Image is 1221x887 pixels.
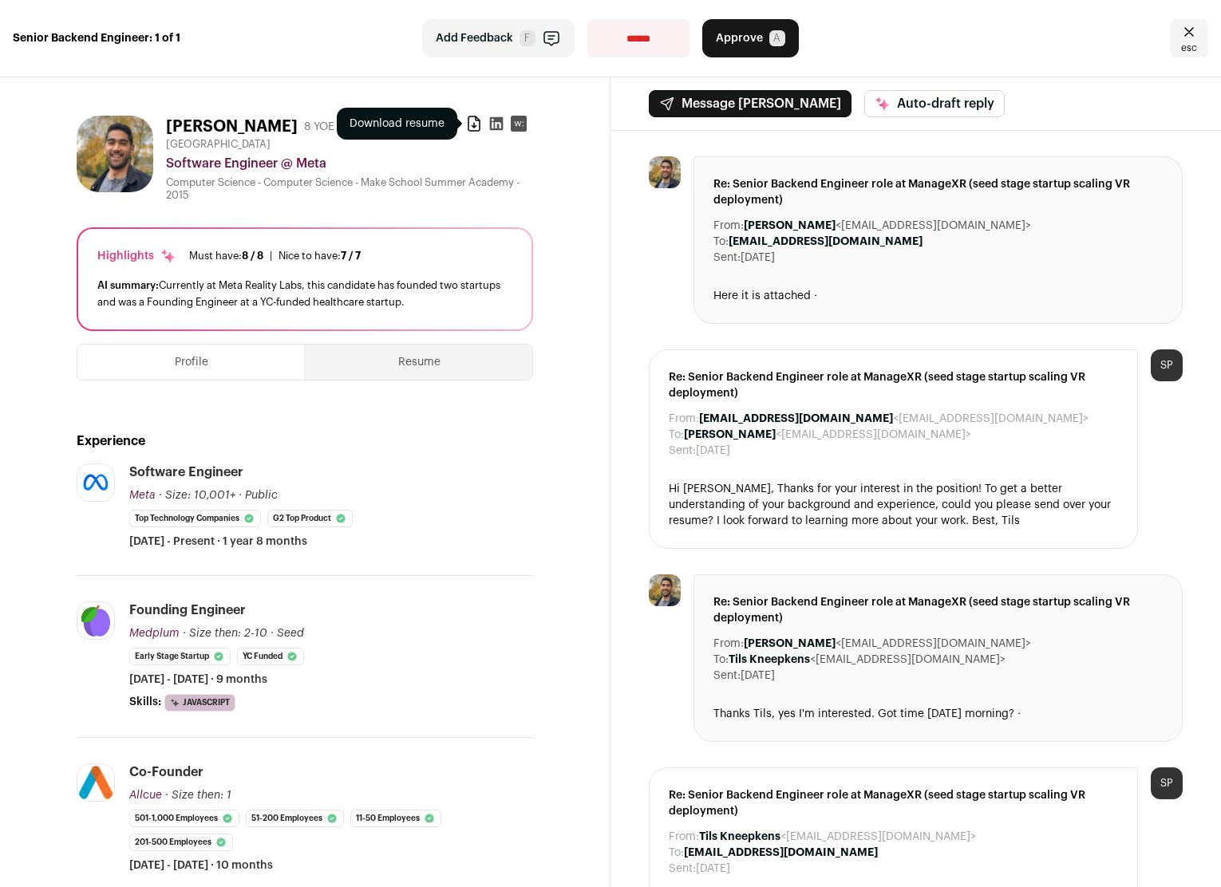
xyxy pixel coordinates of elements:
[77,764,114,801] img: cbbc94699c19e0c29b546d5d86aca1686a2e34831674b3abee3d7c466115411e
[13,30,180,46] strong: Senior Backend Engineer: 1 of 1
[164,694,235,712] li: JavaScript
[267,510,353,527] li: G2 Top Product
[1170,19,1208,57] a: Close
[77,432,533,451] h2: Experience
[97,277,512,310] div: Currently at Meta Reality Labs, this candidate has founded two startups and was a Founding Engine...
[1151,349,1183,381] div: SP
[741,668,775,684] dd: [DATE]
[422,19,575,57] button: Add Feedback F
[129,490,156,501] span: Meta
[713,176,1163,208] span: Re: Senior Backend Engineer role at ManageXR (seed stage startup scaling VR deployment)
[129,510,261,527] li: Top Technology Companies
[669,411,699,427] dt: From:
[245,490,278,501] span: Public
[649,156,681,188] img: 237bb65aaa30ef572d2b59b2ac6a5f2fd50f3fad00198bc568f8aef7a348f8aa.jpg
[713,668,741,684] dt: Sent:
[699,411,1089,427] dd: <[EMAIL_ADDRESS][DOMAIN_NAME]>
[729,652,1006,668] dd: <[EMAIL_ADDRESS][DOMAIN_NAME]>
[189,250,263,262] div: Must have:
[129,763,203,781] div: Co-Founder
[713,594,1163,626] span: Re: Senior Backend Engineer role at ManageXR (seed stage startup scaling VR deployment)
[769,30,785,46] span: A
[166,138,271,151] span: [GEOGRAPHIC_DATA]
[350,810,441,827] li: 11-50 employees
[684,429,776,440] b: [PERSON_NAME]
[713,250,741,266] dt: Sent:
[699,413,893,424] b: [EMAIL_ADDRESS][DOMAIN_NAME]
[166,154,533,173] div: Software Engineer @ Meta
[1151,767,1183,799] div: SP
[129,790,162,801] span: Allcue
[649,574,681,606] img: 237bb65aaa30ef572d2b59b2ac6a5f2fd50f3fad00198bc568f8aef7a348f8aa.jpg
[129,694,161,710] span: Skills:
[277,628,304,639] span: Seed
[699,829,976,845] dd: <[EMAIL_ADDRESS][DOMAIN_NAME]>
[129,672,267,688] span: [DATE] - [DATE] · 9 months
[129,834,233,851] li: 201-500 employees
[696,861,730,877] dd: [DATE]
[159,490,235,501] span: · Size: 10,001+
[242,250,263,261] span: 8 / 8
[239,487,242,503] span: ·
[702,19,799,57] button: Approve A
[306,345,532,380] button: Resume
[729,236,923,247] b: [EMAIL_ADDRESS][DOMAIN_NAME]
[129,463,243,481] div: Software Engineer
[189,250,361,262] ul: |
[246,810,344,827] li: 51-200 employees
[713,234,729,250] dt: To:
[713,652,729,668] dt: To:
[744,218,1031,234] dd: <[EMAIL_ADDRESS][DOMAIN_NAME]>
[713,706,1163,722] div: Thanks Tils, yes I'm interested. Got time [DATE] morning? ᐧ
[129,534,307,550] span: [DATE] - Present · 1 year 8 months
[129,810,239,827] li: 501-1,000 employees
[304,119,334,135] div: 8 YOE
[97,248,176,264] div: Highlights
[271,625,274,641] span: ·
[713,636,744,652] dt: From:
[669,443,696,459] dt: Sent:
[436,30,513,46] span: Add Feedback
[684,427,971,443] dd: <[EMAIL_ADDRESS][DOMAIN_NAME]>
[97,280,159,290] span: AI summary:
[669,369,1118,401] span: Re: Senior Backend Engineer role at ManageXR (seed stage startup scaling VR deployment)
[669,845,684,861] dt: To:
[744,636,1031,652] dd: <[EMAIL_ADDRESS][DOMAIN_NAME]>
[166,176,533,202] div: Computer Science - Computer Science - Make School Summer Academy - 2015
[1181,41,1197,54] span: esc
[864,90,1005,117] button: Auto-draft reply
[129,648,231,665] li: Early Stage Startup
[684,847,878,858] b: [EMAIL_ADDRESS][DOMAIN_NAME]
[165,790,231,801] span: · Size then: 1
[279,250,361,262] div: Nice to have:
[713,288,1163,304] div: Here it is attached ᐧ
[699,831,780,842] b: Tils Kneepkens
[669,829,699,845] dt: From:
[741,250,775,266] dd: [DATE]
[129,601,246,619] div: Founding Engineer
[77,464,114,501] img: afd10b684991f508aa7e00cdd3707b66af72d1844587f95d1f14570fec7d3b0c.jpg
[341,250,361,261] span: 7 / 7
[729,654,810,665] b: Tils Kneepkens
[77,116,153,192] img: 237bb65aaa30ef572d2b59b2ac6a5f2fd50f3fad00198bc568f8aef7a348f8aa.jpg
[129,857,273,873] span: [DATE] - [DATE] · 10 months
[129,628,180,639] span: Medplum
[237,648,304,665] li: YC Funded
[669,427,684,443] dt: To:
[183,628,267,639] span: · Size then: 2-10
[669,787,1118,819] span: Re: Senior Backend Engineer role at ManageXR (seed stage startup scaling VR deployment)
[669,861,696,877] dt: Sent:
[744,220,836,231] b: [PERSON_NAME]
[166,116,298,138] h1: [PERSON_NAME]
[520,30,535,46] span: F
[669,481,1118,529] div: Hi [PERSON_NAME], Thanks for your interest in the position! To get a better understanding of your...
[77,602,114,639] img: d63d58da036f700122de7a5ae810a12cd4a478b1da54c248f90fdf59405cacd8.png
[696,443,730,459] dd: [DATE]
[77,345,305,380] button: Profile
[649,90,852,117] button: Message [PERSON_NAME]
[716,30,763,46] span: Approve
[713,218,744,234] dt: From:
[337,108,457,140] div: Download resume
[744,638,836,649] b: [PERSON_NAME]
